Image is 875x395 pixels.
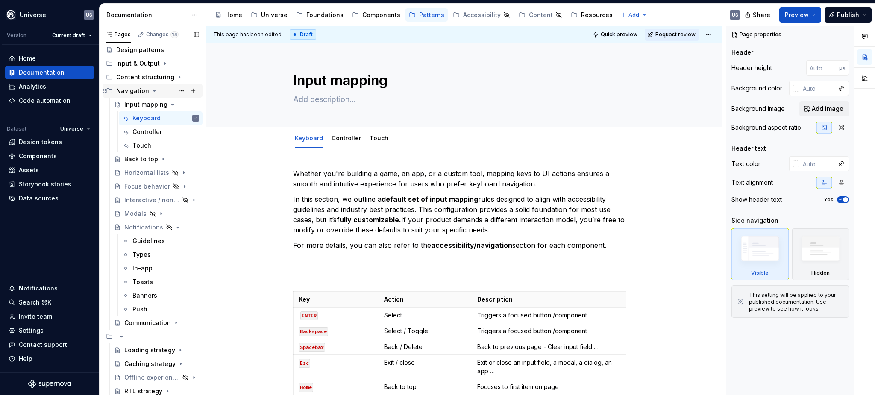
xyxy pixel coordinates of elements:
[628,12,639,18] span: Add
[124,155,158,163] div: Back to top
[477,327,621,335] p: Triggers a focused button /component
[601,31,637,38] span: Quick preview
[261,11,288,19] div: Universe
[5,94,94,107] a: Code automation
[366,129,392,147] div: Touch
[731,195,782,204] div: Show header text
[731,178,773,187] div: Text alignment
[419,11,444,19] div: Patterns
[7,32,26,39] div: Version
[111,166,203,180] a: Horizontal lists
[111,371,203,384] a: Offline experience
[119,139,203,152] a: Touch
[124,182,170,191] div: Focus behavior
[28,380,71,388] a: Supernova Logo
[116,59,160,68] div: Input & Output
[731,64,772,72] div: Header height
[19,326,44,335] div: Settings
[5,149,94,163] a: Components
[731,216,778,225] div: Side navigation
[111,357,203,371] a: Caching strategy
[751,270,769,276] div: Visible
[431,241,512,250] strong: accessibility/navigation
[824,196,834,203] label: Yes
[124,319,171,327] div: Communication
[116,87,149,95] div: Navigation
[111,316,203,330] a: Communication
[779,7,821,23] button: Preview
[5,282,94,295] button: Notifications
[119,234,203,248] a: Guidelines
[19,96,70,105] div: Code automation
[332,134,361,142] a: Controller
[792,228,849,280] div: Hidden
[731,123,801,132] div: Background aspect ratio
[247,8,291,22] a: Universe
[5,135,94,149] a: Design tokens
[132,141,151,150] div: Touch
[5,324,94,337] a: Settings
[299,383,313,392] code: Home
[384,327,467,335] p: Select / Toggle
[119,261,203,275] a: In-app
[349,8,404,22] a: Components
[384,358,467,367] p: Exit / close
[19,82,46,91] div: Analytics
[799,101,849,116] button: Add image
[106,31,131,38] div: Pages
[2,6,97,24] button: UniverseUS
[731,144,766,153] div: Header text
[124,168,169,177] div: Horizontal lists
[5,192,94,205] a: Data sources
[19,340,67,349] div: Contact support
[811,270,830,276] div: Hidden
[5,352,94,366] button: Help
[60,125,83,132] span: Universe
[124,209,147,218] div: Modals
[749,292,843,312] div: This setting will be applied to your published documentation. Use preview to see how it looks.
[86,12,92,18] div: US
[477,383,621,391] p: Focuses to first item on page
[19,180,71,189] div: Storybook stories
[5,177,94,191] a: Storybook stories
[111,152,203,166] a: Back to top
[124,223,163,232] div: Notifications
[299,359,310,368] code: Esc
[306,11,344,19] div: Foundations
[382,195,478,203] strong: default set of input mapping
[19,138,62,146] div: Design tokens
[731,84,782,93] div: Background color
[328,129,364,147] div: Controller
[211,6,616,23] div: Page tree
[477,311,621,319] p: Triggers a focused button /component
[19,152,57,160] div: Components
[106,11,187,19] div: Documentation
[111,98,203,111] a: Input mapping
[6,10,16,20] img: 87d06435-c97f-426c-aa5d-5eb8acd3d8b3.png
[839,64,846,71] p: px
[170,31,179,38] span: 14
[567,8,616,22] a: Resources
[529,11,553,19] div: Content
[19,298,51,307] div: Search ⌘K
[384,311,467,319] p: Select
[119,289,203,302] a: Banners
[405,8,448,22] a: Patterns
[132,237,165,245] div: Guidelines
[477,343,621,351] p: Back to previous page - Clear input field …
[731,228,789,280] div: Visible
[291,70,633,91] textarea: Input mapping
[111,207,203,221] a: Modals
[7,125,26,132] div: Dataset
[449,8,514,22] a: Accessibility
[132,250,151,259] div: Types
[825,7,872,23] button: Publish
[111,193,203,207] a: Interactive / non-interactive
[19,284,58,293] div: Notifications
[384,383,467,391] p: Back to top
[19,312,52,321] div: Invite team
[103,330,203,343] div: 8cb4fa01-3e1e-413c-8342-3be6eab098d9
[132,264,153,273] div: In-app
[5,163,94,177] a: Assets
[19,54,36,63] div: Home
